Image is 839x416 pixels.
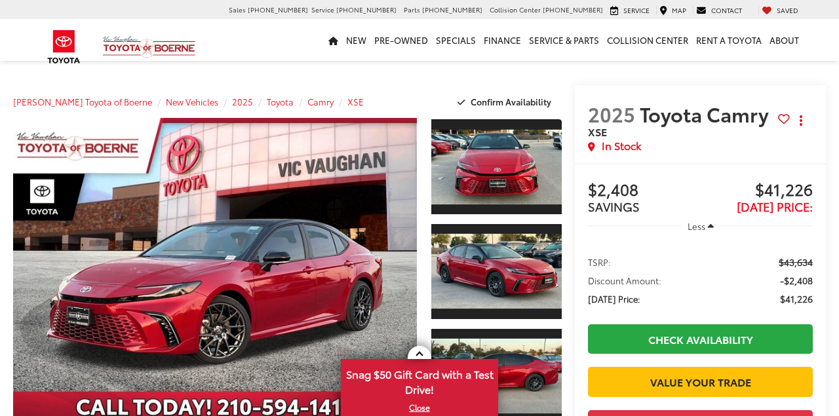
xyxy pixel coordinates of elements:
[311,5,334,14] span: Service
[777,5,798,15] span: Saved
[430,339,563,413] img: 2025 Toyota Camry XSE
[588,274,661,287] span: Discount Amount:
[432,19,480,61] a: Specials
[693,5,745,16] a: Contact
[780,274,813,287] span: -$2,408
[480,19,525,61] a: Finance
[692,19,766,61] a: Rent a Toyota
[588,367,813,396] a: Value Your Trade
[790,109,813,132] button: Actions
[13,96,152,107] a: [PERSON_NAME] Toyota of Boerne
[324,19,342,61] a: Home
[640,100,773,128] span: Toyota Camry
[779,255,813,269] span: $43,634
[102,35,196,58] img: Vic Vaughan Toyota of Boerne
[737,198,813,215] span: [DATE] Price:
[588,324,813,354] a: Check Availability
[588,100,635,128] span: 2025
[800,115,802,126] span: dropdown dots
[588,255,611,269] span: TSRP:
[431,223,562,320] a: Expand Photo 2
[471,96,551,107] span: Confirm Availability
[656,5,690,16] a: Map
[588,124,607,139] span: XSE
[166,96,218,107] a: New Vehicles
[342,19,370,61] a: New
[431,118,562,216] a: Expand Photo 1
[602,138,641,153] span: In Stock
[336,5,397,14] span: [PHONE_NUMBER]
[711,5,742,15] span: Contact
[430,129,563,204] img: 2025 Toyota Camry XSE
[766,19,803,61] a: About
[623,5,650,15] span: Service
[39,26,88,68] img: Toyota
[490,5,541,14] span: Collision Center
[267,96,294,107] a: Toyota
[525,19,603,61] a: Service & Parts: Opens in a new tab
[404,5,420,14] span: Parts
[588,292,640,305] span: [DATE] Price:
[370,19,432,61] a: Pre-Owned
[588,181,700,200] span: $2,408
[543,5,603,14] span: [PHONE_NUMBER]
[588,198,640,215] span: SAVINGS
[229,5,246,14] span: Sales
[232,96,253,107] a: 2025
[758,5,802,16] a: My Saved Vehicles
[688,220,705,232] span: Less
[603,19,692,61] a: Collision Center
[701,181,813,200] span: $41,226
[342,360,497,400] span: Snag $50 Gift Card with a Test Drive!
[450,90,562,113] button: Confirm Availability
[672,5,686,15] span: Map
[422,5,482,14] span: [PHONE_NUMBER]
[430,234,563,309] img: 2025 Toyota Camry XSE
[347,96,364,107] a: XSE
[248,5,308,14] span: [PHONE_NUMBER]
[780,292,813,305] span: $41,226
[307,96,334,107] a: Camry
[681,214,720,238] button: Less
[607,5,653,16] a: Service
